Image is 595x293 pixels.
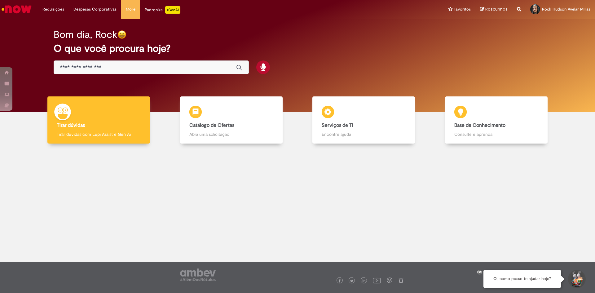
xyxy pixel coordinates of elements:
img: logo_footer_youtube.png [373,276,381,284]
span: More [126,6,135,12]
b: Tirar dúvidas [57,122,85,128]
a: Catálogo de Ofertas Abra uma solicitação [165,96,298,144]
a: Base de Conhecimento Consulte e aprenda [430,96,563,144]
img: happy-face.png [117,30,126,39]
div: Padroniza [145,6,180,14]
h2: O que você procura hoje? [54,43,542,54]
a: Rascunhos [480,7,508,12]
button: Iniciar Conversa de Suporte [567,270,586,288]
p: Abra uma solicitação [189,131,273,137]
a: Serviços de TI Encontre ajuda [297,96,430,144]
span: Rock Hudson Avelar Millas [542,7,590,12]
b: Base de Conhecimento [454,122,505,128]
b: Catálogo de Ofertas [189,122,234,128]
span: Despesas Corporativas [73,6,117,12]
img: ServiceNow [1,3,33,16]
p: +GenAi [165,6,180,14]
p: Tirar dúvidas com Lupi Assist e Gen Ai [57,131,141,137]
a: Tirar dúvidas Tirar dúvidas com Lupi Assist e Gen Ai [33,96,165,144]
img: logo_footer_ambev_rotulo_gray.png [180,269,216,281]
h2: Bom dia, Rock [54,29,117,40]
b: Serviços de TI [322,122,353,128]
img: logo_footer_twitter.png [350,279,353,282]
p: Encontre ajuda [322,131,406,137]
img: logo_footer_workplace.png [387,277,392,283]
span: Favoritos [454,6,471,12]
span: Requisições [42,6,64,12]
span: Rascunhos [485,6,508,12]
img: logo_footer_facebook.png [338,279,341,282]
div: Oi, como posso te ajudar hoje? [483,270,561,288]
img: logo_footer_linkedin.png [363,279,366,283]
p: Consulte e aprenda [454,131,538,137]
img: logo_footer_naosei.png [398,277,404,283]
